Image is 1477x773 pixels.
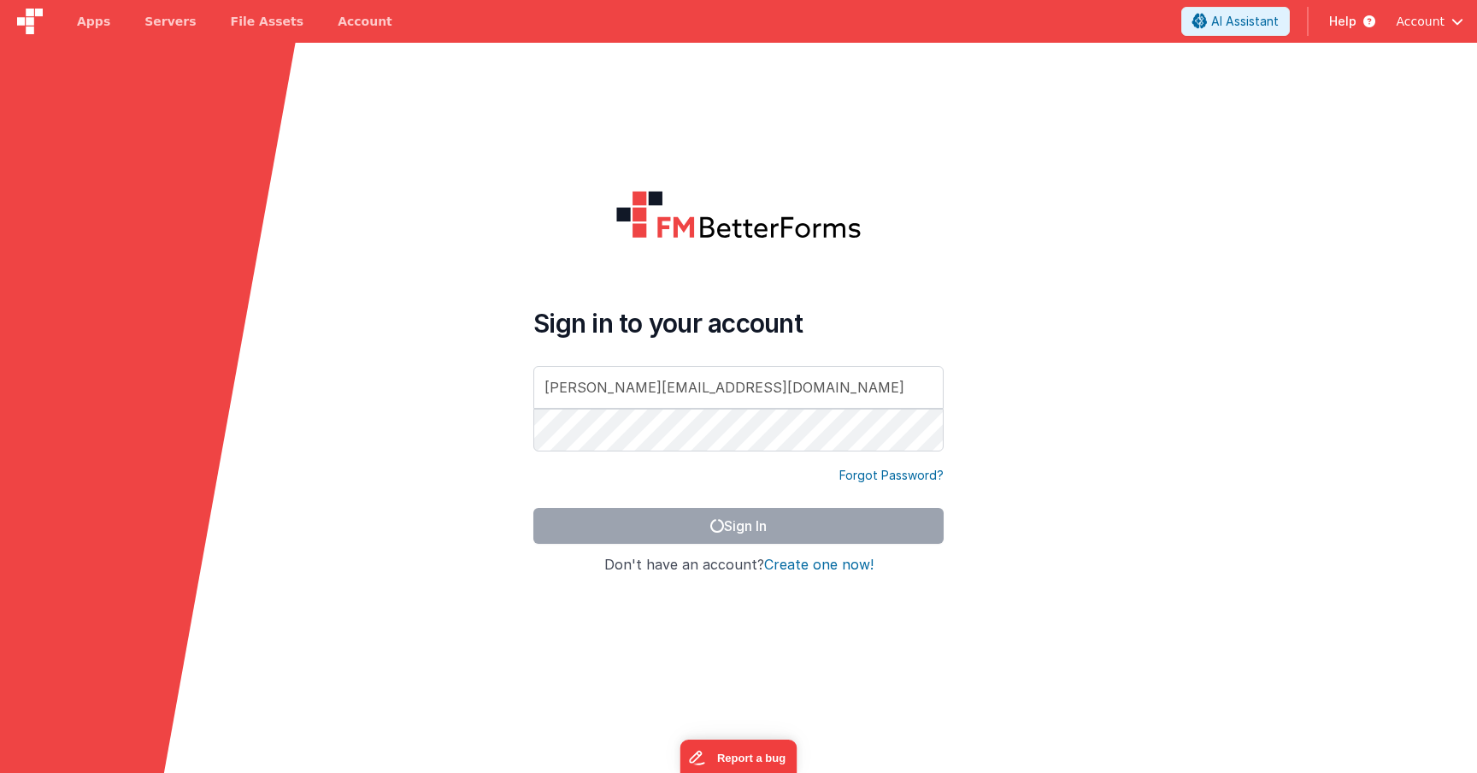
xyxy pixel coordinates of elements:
[144,13,196,30] span: Servers
[1181,7,1290,36] button: AI Assistant
[533,366,944,409] input: Email Address
[231,13,304,30] span: File Assets
[533,558,944,573] h4: Don't have an account?
[839,467,944,484] a: Forgot Password?
[1396,13,1445,30] span: Account
[77,13,110,30] span: Apps
[1211,13,1279,30] span: AI Assistant
[533,308,944,339] h4: Sign in to your account
[533,508,944,544] button: Sign In
[1329,13,1356,30] span: Help
[1396,13,1463,30] button: Account
[764,558,874,573] button: Create one now!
